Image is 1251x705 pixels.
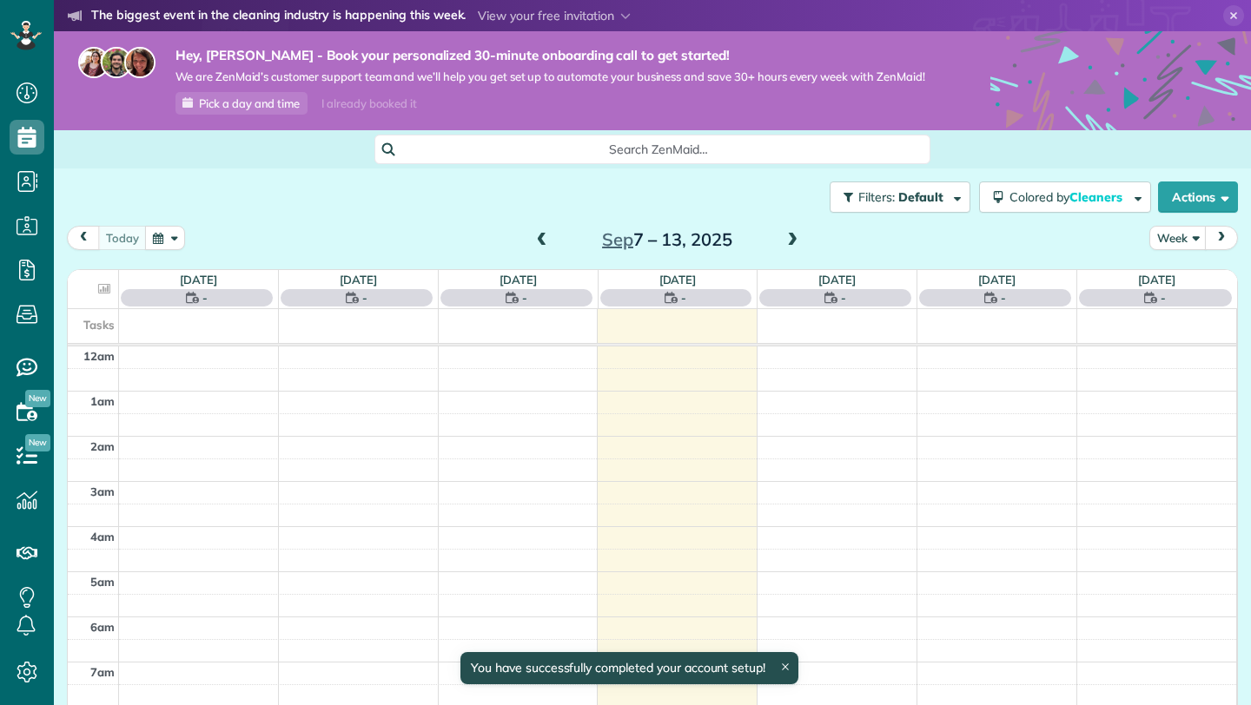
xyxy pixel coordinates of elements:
button: prev [67,226,100,249]
span: 4am [90,530,115,544]
a: [DATE] [1138,273,1175,287]
strong: Hey, [PERSON_NAME] - Book your personalized 30-minute onboarding call to get started! [175,47,925,64]
a: [DATE] [818,273,856,287]
span: 1am [90,394,115,408]
a: [DATE] [978,273,1016,287]
button: today [98,226,147,249]
span: Default [898,189,944,205]
span: Cleaners [1069,189,1125,205]
span: - [522,289,527,306]
span: 3am [90,484,115,498]
span: New [25,390,50,407]
a: [DATE] [180,273,217,287]
span: 7am [90,665,115,679]
button: Colored byCleaners [979,181,1151,213]
h2: 7 – 13, 2025 [559,230,776,249]
div: I already booked it [311,93,427,115]
button: Filters: Default [830,181,970,213]
button: Week [1149,226,1207,249]
div: You have successfully completed your account setup! [460,652,798,684]
span: - [681,289,686,306]
a: [DATE] [340,273,377,287]
span: Sep [602,228,633,250]
span: Pick a day and time [199,96,300,110]
strong: The biggest event in the cleaning industry is happening this week. [91,7,466,26]
span: - [841,289,846,306]
span: - [1001,289,1006,306]
button: next [1205,226,1238,249]
a: Pick a day and time [175,92,308,115]
span: 5am [90,575,115,589]
span: We are ZenMaid’s customer support team and we’ll help you get set up to automate your business an... [175,69,925,84]
a: [DATE] [659,273,697,287]
span: - [362,289,367,306]
span: Filters: [858,189,895,205]
img: michelle-19f622bdf1676172e81f8f8fba1fb50e276960ebfe0243fe18214015130c80e4.jpg [124,47,156,78]
span: - [1161,289,1166,306]
img: jorge-587dff0eeaa6aab1f244e6dc62b8924c3b6ad411094392a53c71c6c4a576187d.jpg [101,47,132,78]
button: Actions [1158,181,1238,213]
span: - [202,289,208,306]
a: Filters: Default [821,181,970,213]
span: 6am [90,620,115,634]
span: Tasks [83,318,115,332]
img: maria-72a9807cf96188c08ef61303f053569d2e2a8a1cde33d635c8a3ac13582a053d.jpg [78,47,109,78]
span: New [25,434,50,451]
span: 12am [83,349,115,363]
span: 2am [90,439,115,453]
span: Colored by [1009,189,1129,205]
a: [DATE] [500,273,537,287]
